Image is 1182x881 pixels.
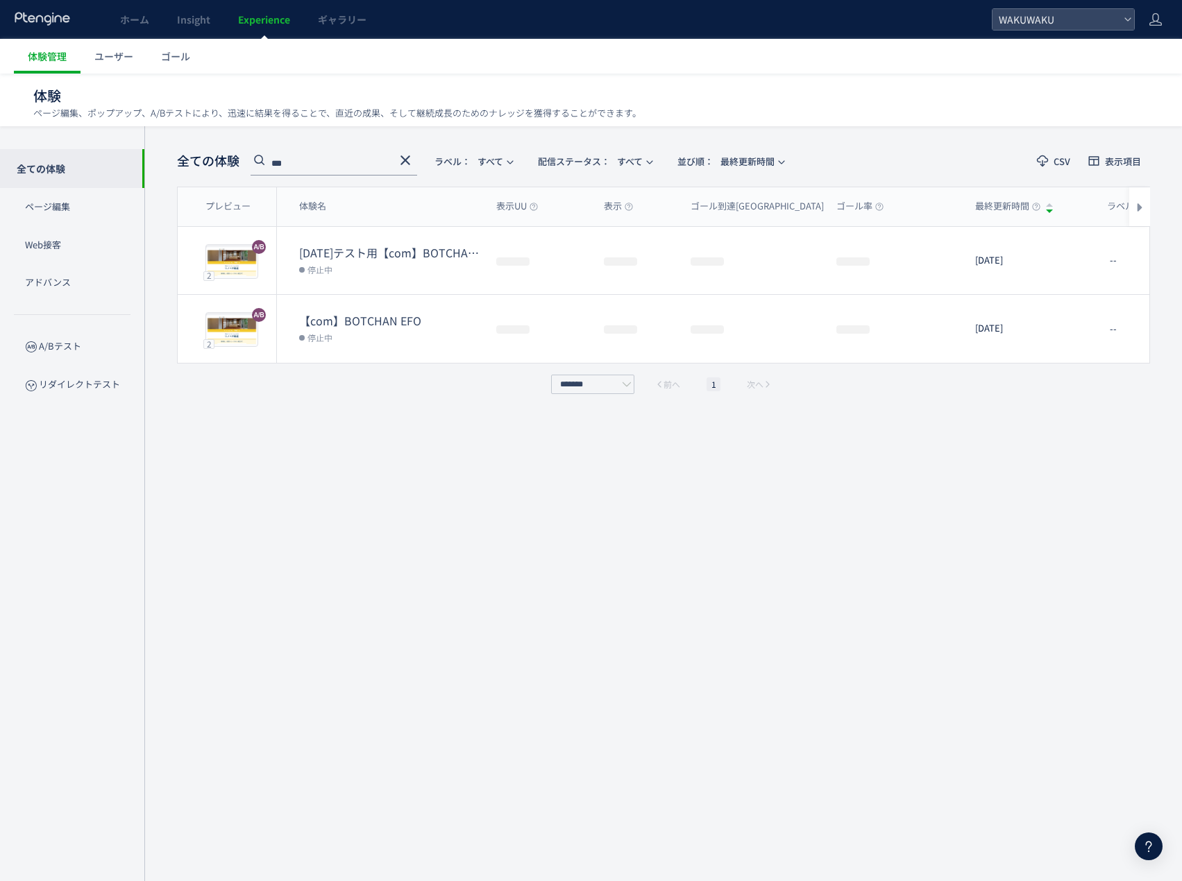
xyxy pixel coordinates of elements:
[691,200,835,213] span: ゴール到達[GEOGRAPHIC_DATA]
[299,200,326,213] span: 体験名
[94,49,133,63] span: ユーザー
[33,107,641,119] p: ページ編集、ポップアップ、A/Bテストにより、迅速に結果を得ることで、直近の成果、そして継続成長のためのナレッジを獲得することができます。
[529,150,660,172] button: 配信ステータス​：すべて
[238,12,290,26] span: Experience
[425,150,521,172] button: ラベル：すべて
[496,200,538,213] span: 表示UU
[975,200,1040,213] span: 最終更新時間
[964,295,1096,363] div: [DATE]
[743,377,776,391] button: 次へ
[538,155,610,168] span: 配信ステータス​：
[206,246,257,278] img: 1576b7402318d370f8e65e53e0ff88121750311727587.jpeg
[299,313,485,329] dt: 【com】BOTCHAN EFO
[299,245,485,261] dt: 2025/06/18テスト用【com】BOTCHAN EFO(copy)
[307,330,332,344] span: 停止中
[434,155,471,168] span: ラベル：
[964,227,1096,294] div: [DATE]
[33,86,1118,106] h1: 体験
[28,49,67,63] span: 体験管理
[203,271,214,280] div: 2
[434,150,503,173] span: すべて
[1054,157,1070,166] span: CSV
[995,9,1118,30] span: WAKUWAKU
[318,12,366,26] span: ギャラリー
[177,12,210,26] span: Insight
[206,314,257,346] img: 1576b7402318d370f8e65e53e0ff88121748330085392.jpeg
[120,12,149,26] span: ホーム
[307,262,332,276] span: 停止中
[205,200,251,213] span: プレビュー
[1079,150,1150,172] button: 表示項目
[604,200,633,213] span: 表示
[203,339,214,349] div: 2
[707,377,720,391] li: 1
[664,377,680,391] span: 前へ
[538,150,643,173] span: すべて
[161,49,190,63] span: ゴール
[677,155,714,168] span: 並び順：
[1105,157,1141,166] span: 表示項目
[836,200,884,213] span: ゴール率
[548,375,779,394] div: pagination
[651,377,684,391] button: 前へ
[747,377,763,391] span: 次へ
[177,152,239,170] span: 全ての体験
[1028,150,1079,172] button: CSV
[677,150,775,173] span: 最終更新時間
[668,150,792,172] button: 並び順：最終更新時間
[1107,200,1145,213] span: ラベル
